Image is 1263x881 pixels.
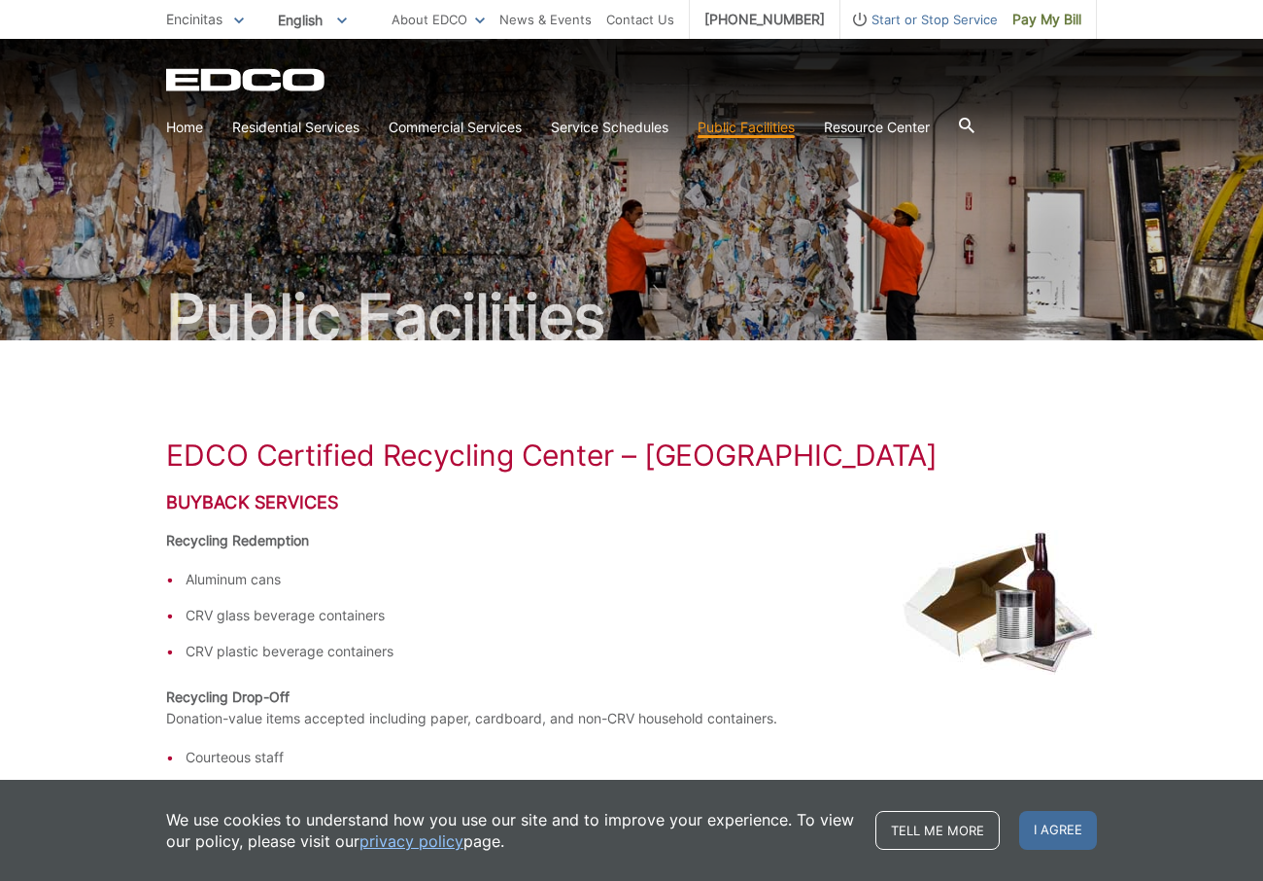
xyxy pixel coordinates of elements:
p: Donation-value items accepted including paper, cardboard, and non-CRV household containers. [166,687,1097,729]
strong: Recycling Drop-Off [166,688,290,705]
li: Courteous staff [186,747,1097,768]
span: English [263,4,361,36]
a: News & Events [499,9,592,30]
p: We use cookies to understand how you use our site and to improve your experience. To view our pol... [166,809,856,852]
img: Cardboard, bottles, cans, newspapers [903,530,1097,675]
strong: Recycling Redemption [166,532,309,548]
a: Commercial Services [389,117,522,138]
h2: Buyback Services [166,492,1097,513]
li: CRV plastic beverage containers [186,641,1097,662]
li: Aluminum cans [186,569,1097,590]
a: Contact Us [606,9,674,30]
h1: EDCO Certified Recycling Center – [GEOGRAPHIC_DATA] [166,438,1097,473]
h2: Public Facilities [166,286,1097,348]
a: About EDCO [392,9,485,30]
span: Encinitas [166,11,222,27]
li: CRV glass beverage containers [186,605,1097,626]
a: privacy policy [359,830,463,852]
a: EDCD logo. Return to the homepage. [166,68,327,91]
a: Service Schedules [551,117,668,138]
a: Public Facilities [698,117,795,138]
a: Tell me more [875,811,1000,850]
a: Residential Services [232,117,359,138]
a: Home [166,117,203,138]
a: Resource Center [824,117,930,138]
span: Pay My Bill [1012,9,1081,30]
span: I agree [1019,811,1097,850]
